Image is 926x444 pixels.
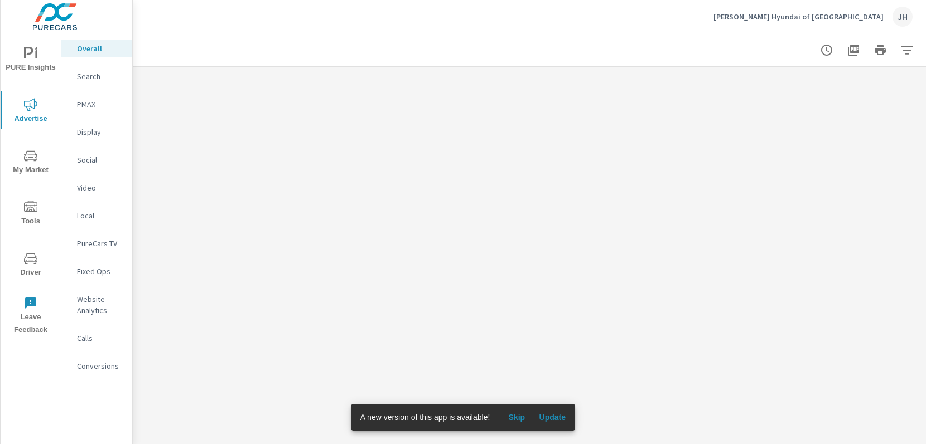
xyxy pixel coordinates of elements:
div: Social [61,152,132,168]
div: Fixed Ops [61,263,132,280]
span: A new version of this app is available! [360,413,490,422]
button: Skip [499,408,534,426]
p: Website Analytics [77,294,123,316]
button: "Export Report to PDF" [842,39,865,61]
span: Update [539,412,566,422]
span: Advertise [4,98,57,125]
div: Search [61,68,132,85]
span: Driver [4,252,57,279]
p: Social [77,154,123,165]
div: Overall [61,40,132,57]
div: Video [61,179,132,196]
button: Apply Filters [896,39,918,61]
div: Website Analytics [61,291,132,319]
p: Display [77,126,123,138]
p: [PERSON_NAME] Hyundai of [GEOGRAPHIC_DATA] [713,12,884,22]
div: JH [893,7,913,27]
span: PURE Insights [4,47,57,74]
p: Fixed Ops [77,266,123,277]
span: Tools [4,201,57,228]
p: Local [77,210,123,221]
p: Search [77,71,123,82]
button: Print Report [869,39,891,61]
p: Calls [77,333,123,344]
div: nav menu [1,33,61,341]
div: Display [61,124,132,140]
div: PureCars TV [61,235,132,252]
p: Overall [77,43,123,54]
span: Leave Feedback [4,296,57,336]
p: Video [77,182,123,193]
span: Skip [503,412,530,422]
p: Conversions [77,360,123,372]
div: Local [61,207,132,224]
button: Update [534,408,570,426]
p: PMAX [77,99,123,110]
span: My Market [4,149,57,177]
div: Conversions [61,358,132,374]
p: PureCars TV [77,238,123,249]
div: Calls [61,330,132,347]
div: PMAX [61,96,132,113]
